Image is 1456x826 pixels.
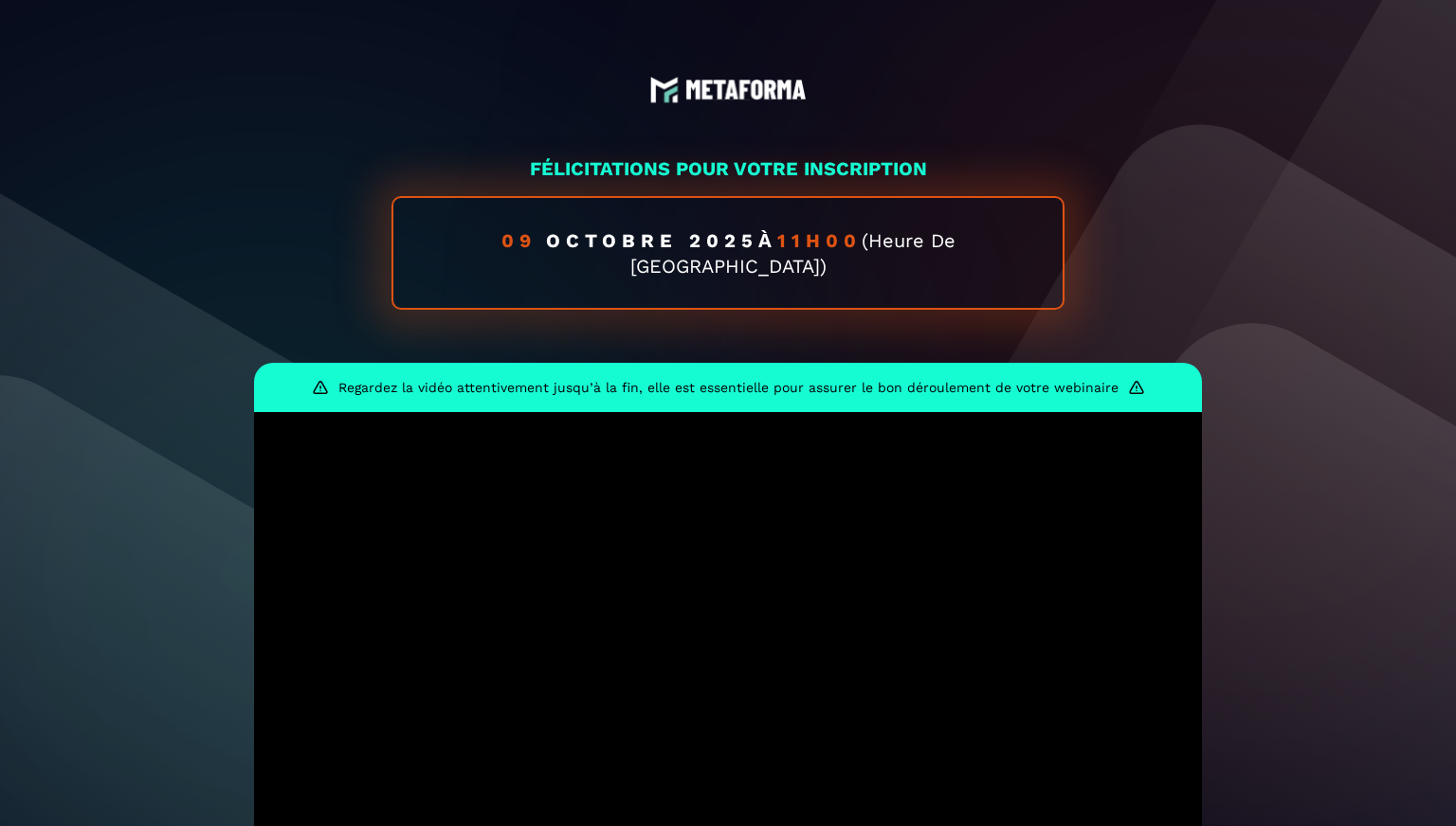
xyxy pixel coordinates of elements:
[312,379,329,396] img: warning
[501,229,546,252] span: 09
[777,229,862,252] span: 11h00
[1128,379,1145,396] img: warning
[546,229,758,252] span: octobre 2025
[391,196,1065,310] div: à
[338,380,1119,395] p: Regardez la vidéo attentivement jusqu’à la fin, elle est essentielle pour assurer le bon déroulem...
[254,155,1202,182] p: FÉLICITATIONS POUR VOTRE INSCRIPTION
[650,76,807,104] img: logo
